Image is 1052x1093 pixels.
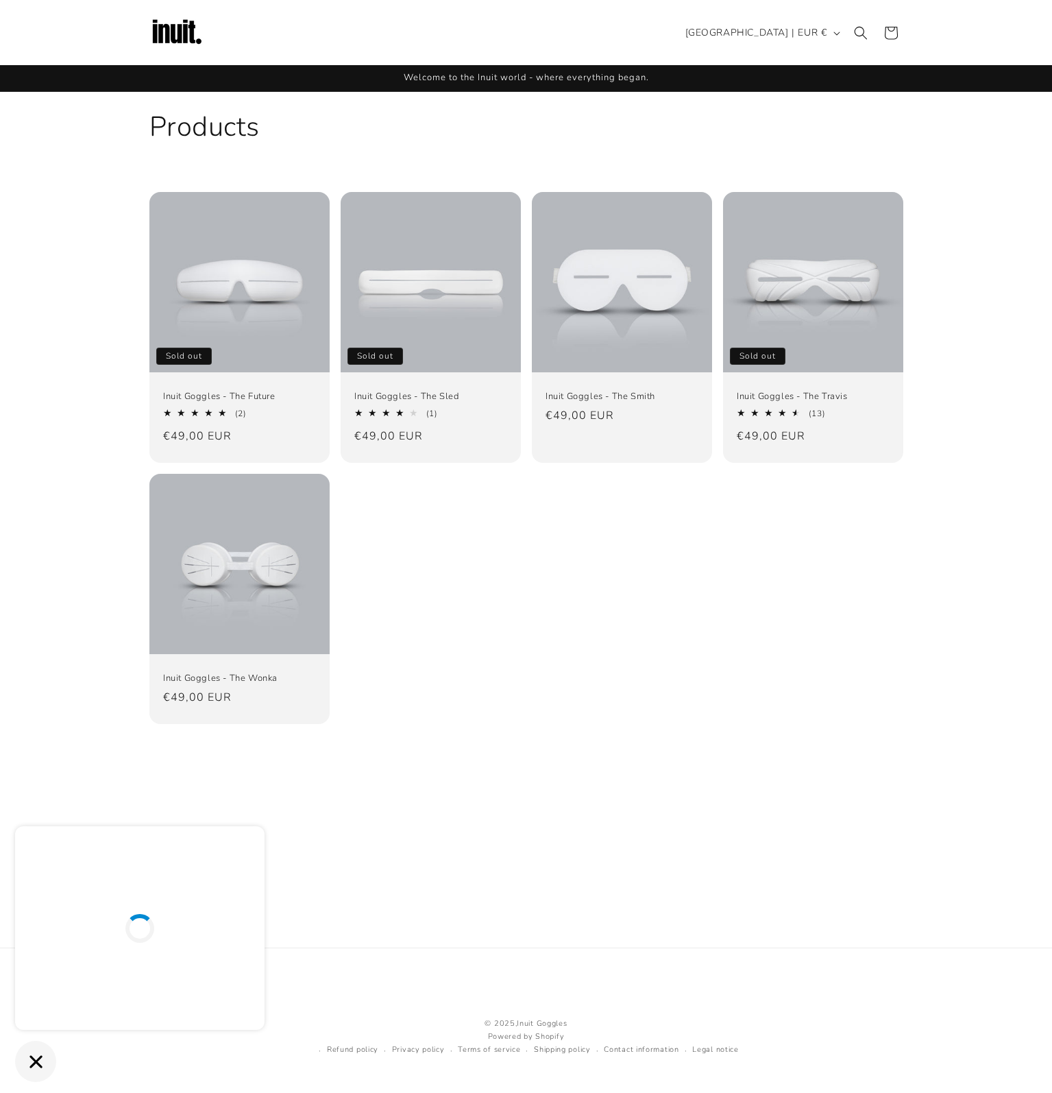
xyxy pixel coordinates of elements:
[846,18,876,48] summary: Search
[534,1044,591,1057] a: Shipping policy
[517,1018,567,1029] a: Inuit Goggles
[354,391,507,403] a: Inuit Goggles - The Sled
[685,25,827,40] span: [GEOGRAPHIC_DATA] | EUR €
[327,1044,378,1057] a: Refund policy
[677,20,846,46] button: [GEOGRAPHIC_DATA] | EUR €
[404,71,649,84] span: Welcome to the Inuit world - where everything began.
[149,109,903,145] h1: Products
[604,1044,678,1057] a: Contact information
[163,391,316,403] a: Inuit Goggles - The Future
[11,826,269,1082] inbox-online-store-chat: Shopify online store chat
[488,1031,565,1042] a: Powered by Shopify
[149,5,204,60] img: Inuit Logo
[392,1044,445,1057] a: Privacy policy
[149,65,903,91] div: Announcement
[163,673,316,684] a: Inuit Goggles - The Wonka
[546,391,698,403] a: Inuit Goggles - The Smith
[737,391,890,403] a: Inuit Goggles - The Travis
[692,1044,738,1057] a: Legal notice
[313,1018,739,1031] small: © 2025,
[458,1044,520,1057] a: Terms of service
